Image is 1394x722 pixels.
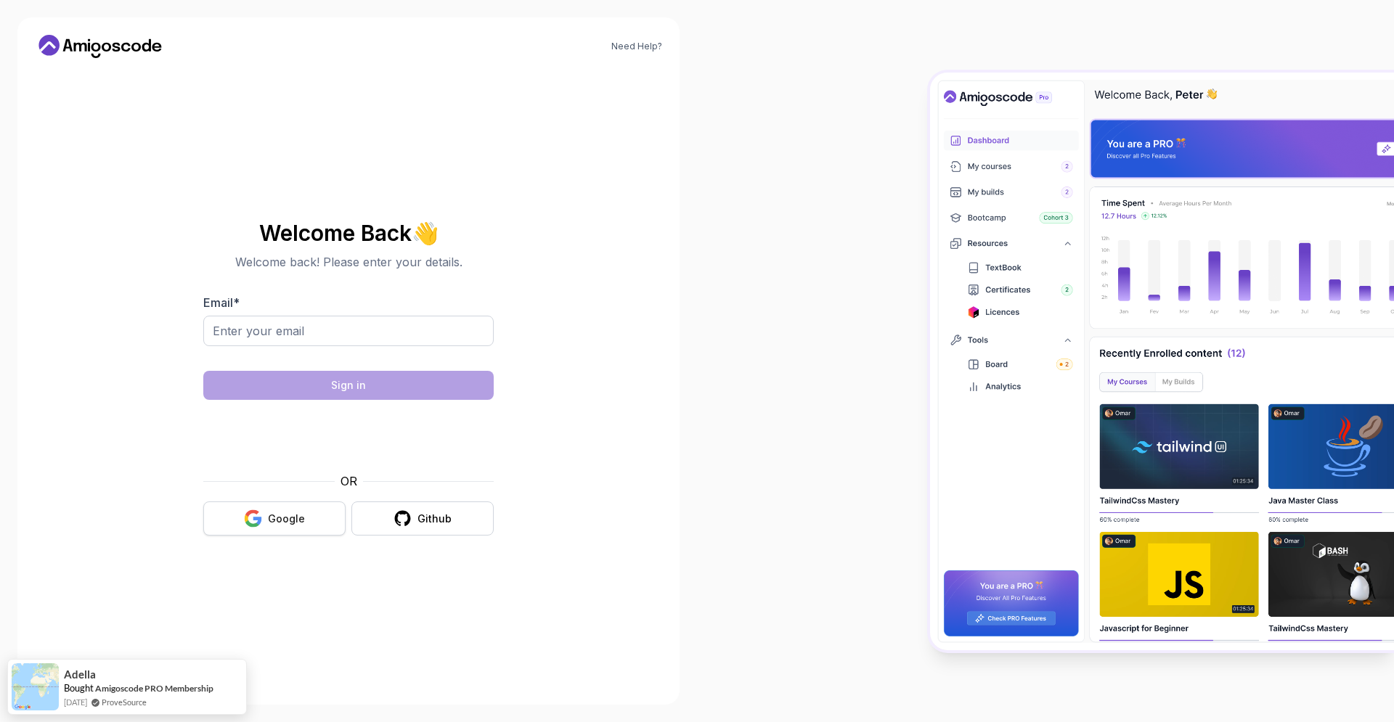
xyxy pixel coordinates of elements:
[930,73,1394,650] img: Amigoscode Dashboard
[203,253,494,271] p: Welcome back! Please enter your details.
[417,512,452,526] div: Github
[411,221,439,245] span: 👋
[331,378,366,393] div: Sign in
[351,501,494,536] button: Github
[203,295,240,310] label: Email *
[102,696,147,708] a: ProveSource
[64,696,87,708] span: [DATE]
[611,41,662,52] a: Need Help?
[203,501,346,536] button: Google
[95,683,213,694] a: Amigoscode PRO Membership
[12,663,59,710] img: provesource social proof notification image
[64,682,94,694] span: Bought
[203,371,494,400] button: Sign in
[341,472,357,490] p: OR
[35,35,166,58] a: Home link
[203,221,494,245] h2: Welcome Back
[64,668,96,681] span: Adella
[239,409,458,464] iframe: Widget contenant une case à cocher pour le défi de sécurité hCaptcha
[268,512,305,526] div: Google
[203,316,494,346] input: Enter your email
